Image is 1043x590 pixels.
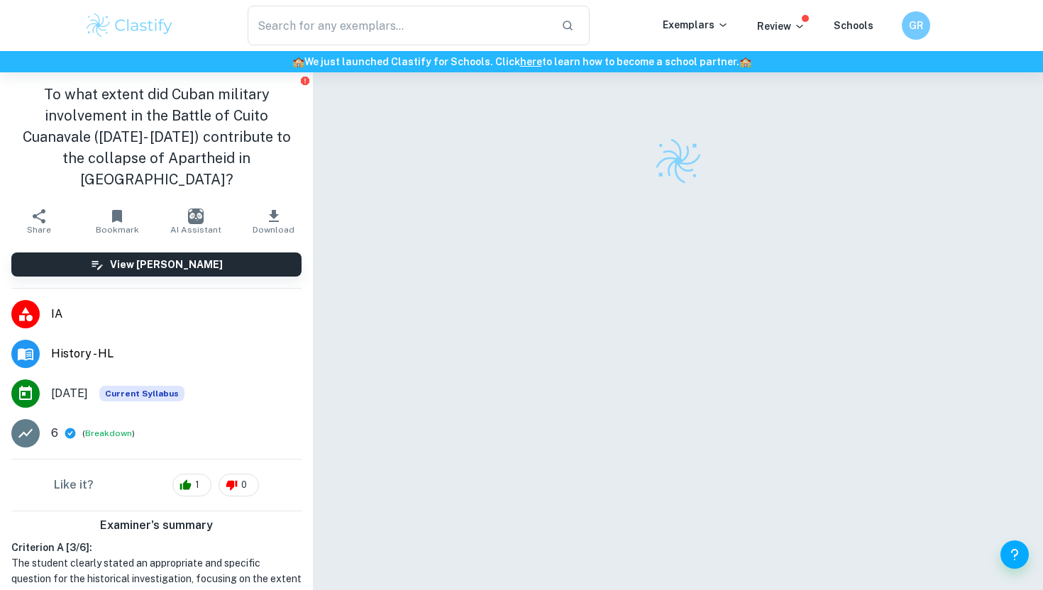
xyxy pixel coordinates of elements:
span: Share [27,225,51,235]
button: Breakdown [85,427,132,440]
button: Bookmark [78,201,156,241]
a: Schools [834,20,873,31]
h6: Criterion A [ 3 / 6 ]: [11,540,302,555]
h1: To what extent did Cuban military involvement in the Battle of Cuito Cuanavale ([DATE]- [DATE]) c... [11,84,302,190]
input: Search for any exemplars... [248,6,550,45]
button: Download [235,201,313,241]
h6: GR [908,18,925,33]
h6: Like it? [54,477,94,494]
button: AI Assistant [157,201,235,241]
span: 🏫 [292,56,304,67]
span: Current Syllabus [99,386,184,401]
img: Clastify logo [84,11,175,40]
span: Download [253,225,294,235]
span: IA [51,306,302,323]
img: Clastify logo [653,136,703,186]
span: AI Assistant [170,225,221,235]
span: 0 [233,478,255,492]
button: View [PERSON_NAME] [11,252,302,277]
span: [DATE] [51,385,88,402]
p: 6 [51,425,58,442]
button: GR [902,11,930,40]
span: ( ) [82,427,135,440]
p: Exemplars [663,17,729,33]
div: 0 [219,474,259,496]
span: 1 [187,478,207,492]
p: Review [757,18,805,34]
h6: Examiner's summary [6,517,307,534]
div: 1 [172,474,211,496]
h6: View [PERSON_NAME] [110,257,223,272]
a: here [520,56,542,67]
span: Bookmark [96,225,139,235]
span: History - HL [51,345,302,362]
span: 🏫 [739,56,751,67]
img: AI Assistant [188,208,204,224]
div: This exemplar is based on the current syllabus. Feel free to refer to it for inspiration/ideas wh... [99,386,184,401]
button: Report issue [299,75,310,86]
button: Help and Feedback [1000,540,1029,569]
h6: We just launched Clastify for Schools. Click to learn how to become a school partner. [3,54,1040,69]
